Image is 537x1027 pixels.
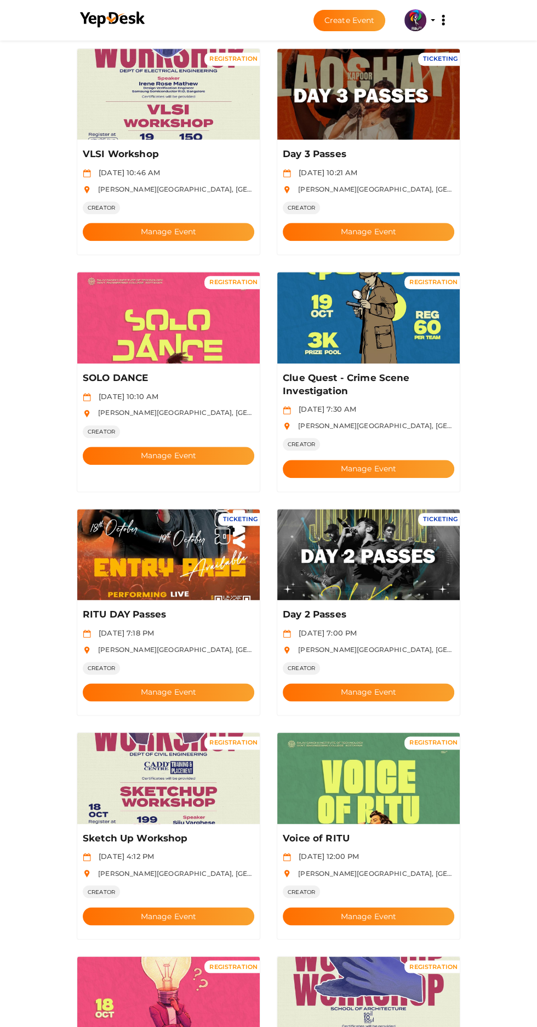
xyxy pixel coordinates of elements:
[313,10,386,31] button: Create Event
[283,683,454,701] button: Manage Event
[277,509,460,601] img: TZXRLSLR_normal.png
[83,662,120,674] span: CREATOR
[77,732,260,824] img: O0VONSLB_normal.jpeg
[209,962,258,970] span: REGISTRATION
[283,372,451,398] p: Clue Quest - Crime Scene Investigation
[283,460,454,478] button: Manage Event
[423,515,458,523] span: TICKETING
[283,148,451,161] p: Day 3 Passes
[283,662,320,674] span: CREATOR
[409,738,458,746] span: REGISTRATION
[209,55,258,62] span: REGISTRATION
[83,646,91,654] img: location.svg
[83,223,254,241] button: Manage Event
[83,683,254,701] button: Manage Event
[283,422,291,430] img: location.svg
[77,509,260,601] img: VJDE0LPT_normal.jpeg
[277,272,460,364] img: DBX1J5VN_normal.png
[283,832,451,845] p: Voice of RITU
[83,885,120,898] span: CREATOR
[77,49,260,140] img: MZHIL6NF_normal.jpeg
[83,201,120,214] span: CREATOR
[293,405,356,413] span: [DATE] 7:30 AM
[283,223,454,241] button: Manage Event
[293,852,359,861] span: [DATE] 12:00 PM
[409,278,458,286] span: REGISTRATION
[283,907,454,925] button: Manage Event
[83,869,91,878] img: location.svg
[283,438,320,451] span: CREATOR
[283,853,291,861] img: calendar.svg
[223,515,258,523] span: TICKETING
[293,628,357,637] span: [DATE] 7:00 PM
[83,630,91,638] img: calendar.svg
[293,168,357,177] span: [DATE] 10:21 AM
[83,409,91,418] img: location.svg
[83,148,251,161] p: VLSI Workshop
[404,9,426,31] img: 5BK8ZL5P_small.png
[283,646,291,654] img: location.svg
[209,278,258,286] span: REGISTRATION
[83,832,251,845] p: Sketch Up Workshop
[93,392,158,401] span: [DATE] 10:10 AM
[283,186,291,194] img: location.svg
[277,49,460,140] img: ZUOIJVKL_normal.png
[283,869,291,878] img: location.svg
[83,186,91,194] img: location.svg
[93,852,154,861] span: [DATE] 4:12 PM
[283,169,291,177] img: calendar.svg
[93,628,154,637] span: [DATE] 7:18 PM
[83,372,251,385] p: SOLO DANCE
[409,962,458,970] span: REGISTRATION
[283,608,451,621] p: Day 2 Passes
[283,885,320,898] span: CREATOR
[83,425,120,438] span: CREATOR
[283,406,291,414] img: calendar.svg
[277,732,460,824] img: W6SV3SIL_normal.jpeg
[423,55,458,62] span: TICKETING
[209,738,258,746] span: REGISTRATION
[83,853,91,861] img: calendar.svg
[283,630,291,638] img: calendar.svg
[93,168,160,177] span: [DATE] 10:46 AM
[83,907,254,925] button: Manage Event
[83,608,251,621] p: RITU DAY Passes
[77,272,260,364] img: ZXU078VV_normal.jpeg
[83,393,91,401] img: calendar.svg
[83,169,91,177] img: calendar.svg
[83,447,254,465] button: Manage Event
[283,201,320,214] span: CREATOR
